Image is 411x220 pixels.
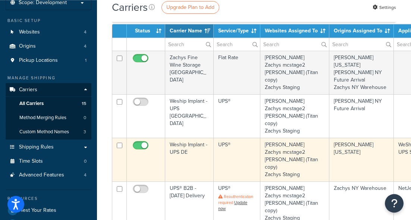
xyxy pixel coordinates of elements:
[6,204,91,217] a: Test Your Rates
[165,94,214,138] td: Weship Implant -UPS [GEOGRAPHIC_DATA]
[6,111,91,125] li: Method Merging Rules
[19,101,44,107] span: All Carriers
[84,172,87,178] span: 4
[6,140,91,154] a: Shipping Rules
[385,194,404,213] button: Open Resource Center
[260,38,329,51] input: Search
[6,97,91,111] li: All Carriers
[19,115,66,121] span: Method Merging Rules
[214,51,260,94] td: Flat Rate
[329,38,393,51] input: Search
[82,101,86,107] span: 15
[218,194,253,205] span: Reauthentication required
[260,24,329,38] th: Websites Assigned To: activate to sort column ascending
[6,25,91,39] a: Websites 4
[21,207,56,214] span: Test Your Rates
[161,1,219,14] a: Upgrade Plan to Add
[19,129,69,135] span: Custom Method Names
[6,54,91,67] a: Pickup Locations 1
[165,38,213,51] input: Search
[6,97,91,111] a: All Carriers 15
[6,39,91,53] li: Origins
[127,24,165,38] th: Status: activate to sort column ascending
[6,54,91,67] li: Pickup Locations
[218,200,247,211] a: Update now
[165,138,214,181] td: Weship Implant -UPS DE
[19,144,54,150] span: Shipping Rules
[214,38,260,51] input: Search
[214,94,260,138] td: UPS®
[6,168,91,182] li: Advanced Features
[165,51,214,94] td: Zachys Fine Wine Storage [GEOGRAPHIC_DATA]
[260,51,329,94] td: [PERSON_NAME] Zachys mcstage2 [PERSON_NAME] (Titan copy) Zachys Staging
[373,2,396,13] a: Settings
[6,168,91,182] a: Advanced Features 4
[84,158,87,165] span: 0
[260,94,329,138] td: [PERSON_NAME] Zachys mcstage2 [PERSON_NAME] (Titan copy) Zachys Staging
[165,24,214,38] th: Carrier Name: activate to sort column ascending
[84,43,87,50] span: 4
[329,24,394,38] th: Origins Assigned To: activate to sort column ascending
[214,24,260,38] th: Service/Type: activate to sort column ascending
[84,115,86,121] span: 0
[84,129,86,135] span: 3
[6,154,91,168] a: Time Slots 0
[6,75,91,81] div: Manage Shipping
[166,3,214,11] span: Upgrade Plan to Add
[19,43,36,50] span: Origins
[329,51,394,94] td: [PERSON_NAME][US_STATE] [PERSON_NAME] NY Future Arrival Zachys NY Warehouse
[214,138,260,181] td: UPS®
[6,83,91,140] li: Carriers
[19,57,58,64] span: Pickup Locations
[6,25,91,39] li: Websites
[260,138,329,181] td: [PERSON_NAME] Zachys mcstage2 [PERSON_NAME] (Titan copy) Zachys Staging
[6,39,91,53] a: Origins 4
[84,29,87,35] span: 4
[6,17,91,24] div: Basic Setup
[85,57,87,64] span: 1
[6,195,91,202] div: Resources
[329,138,394,181] td: [PERSON_NAME][US_STATE]
[19,172,64,178] span: Advanced Features
[6,111,91,125] a: Method Merging Rules 0
[19,87,37,93] span: Carriers
[19,29,40,35] span: Websites
[6,154,91,168] li: Time Slots
[6,125,91,139] li: Custom Method Names
[329,94,394,138] td: [PERSON_NAME] NY Future Arrival
[6,83,91,97] a: Carriers
[6,125,91,139] a: Custom Method Names 3
[19,158,43,165] span: Time Slots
